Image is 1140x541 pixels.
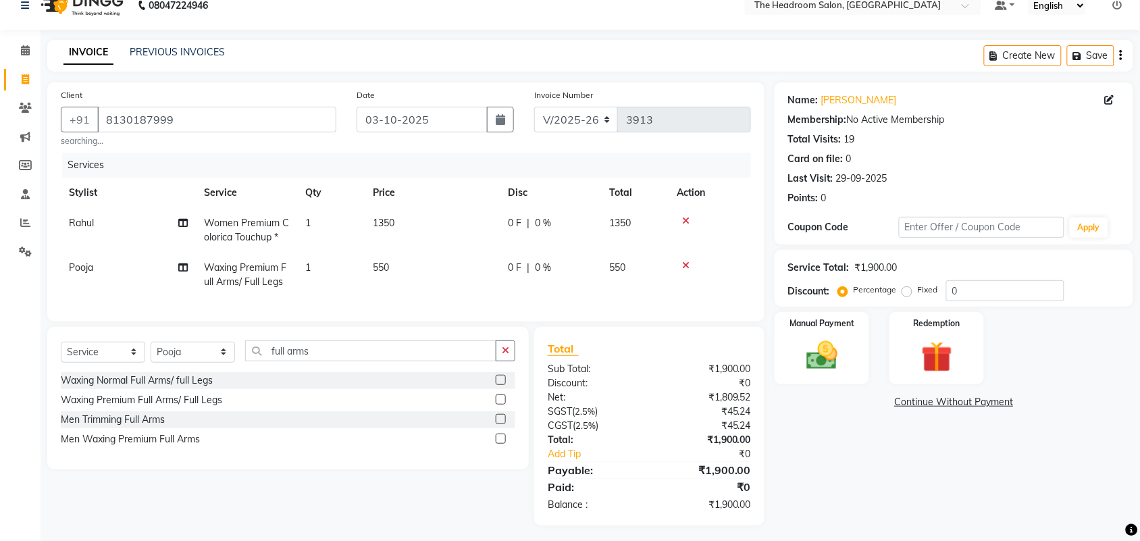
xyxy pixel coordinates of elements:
[297,178,365,208] th: Qty
[649,405,761,419] div: ₹45.24
[500,178,601,208] th: Disc
[61,107,99,132] button: +91
[538,447,668,461] a: Add Tip
[305,217,311,229] span: 1
[844,132,855,147] div: 19
[914,317,960,330] label: Redemption
[61,135,336,147] small: searching...
[984,45,1062,66] button: Create New
[788,113,847,127] div: Membership:
[61,89,82,101] label: Client
[508,216,521,230] span: 0 F
[508,261,521,275] span: 0 F
[788,113,1120,127] div: No Active Membership
[373,217,394,229] span: 1350
[548,405,572,417] span: SGST
[61,373,213,388] div: Waxing Normal Full Arms/ full Legs
[899,217,1064,238] input: Enter Offer / Coupon Code
[61,432,200,446] div: Men Waxing Premium Full Arms
[836,172,887,186] div: 29-09-2025
[788,172,833,186] div: Last Visit:
[196,178,297,208] th: Service
[535,216,551,230] span: 0 %
[575,406,595,417] span: 2.5%
[609,217,631,229] span: 1350
[538,419,650,433] div: ( )
[788,191,819,205] div: Points:
[777,395,1131,409] a: Continue Without Payment
[788,261,850,275] div: Service Total:
[538,362,650,376] div: Sub Total:
[245,340,496,361] input: Search or Scan
[788,220,899,234] div: Coupon Code
[69,217,94,229] span: Rahul
[534,89,593,101] label: Invoice Number
[649,498,761,512] div: ₹1,900.00
[204,217,289,243] span: Women Premium Colorica Touchup *
[649,390,761,405] div: ₹1,809.52
[601,178,669,208] th: Total
[365,178,500,208] th: Price
[63,41,113,65] a: INVOICE
[373,261,389,274] span: 550
[305,261,311,274] span: 1
[788,93,819,107] div: Name:
[538,479,650,495] div: Paid:
[538,433,650,447] div: Total:
[797,338,848,373] img: _cash.svg
[527,216,529,230] span: |
[61,178,196,208] th: Stylist
[538,405,650,419] div: ( )
[548,419,573,432] span: CGST
[649,419,761,433] div: ₹45.24
[855,261,898,275] div: ₹1,900.00
[538,462,650,478] div: Payable:
[912,338,962,376] img: _gift.svg
[669,178,751,208] th: Action
[62,153,761,178] div: Services
[649,479,761,495] div: ₹0
[649,362,761,376] div: ₹1,900.00
[788,132,841,147] div: Total Visits:
[538,498,650,512] div: Balance :
[668,447,761,461] div: ₹0
[649,433,761,447] div: ₹1,900.00
[649,376,761,390] div: ₹0
[846,152,852,166] div: 0
[538,376,650,390] div: Discount:
[538,390,650,405] div: Net:
[204,261,286,288] span: Waxing Premium Full Arms/ Full Legs
[575,420,596,431] span: 2.5%
[69,261,93,274] span: Pooja
[821,191,827,205] div: 0
[527,261,529,275] span: |
[788,284,830,299] div: Discount:
[1070,217,1108,238] button: Apply
[548,342,579,356] span: Total
[918,284,938,296] label: Fixed
[854,284,897,296] label: Percentage
[535,261,551,275] span: 0 %
[1067,45,1114,66] button: Save
[649,462,761,478] div: ₹1,900.00
[97,107,336,132] input: Search by Name/Mobile/Email/Code
[609,261,625,274] span: 550
[357,89,375,101] label: Date
[130,46,225,58] a: PREVIOUS INVOICES
[61,413,165,427] div: Men Trimming Full Arms
[788,152,844,166] div: Card on file:
[789,317,854,330] label: Manual Payment
[821,93,897,107] a: [PERSON_NAME]
[61,393,222,407] div: Waxing Premium Full Arms/ Full Legs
